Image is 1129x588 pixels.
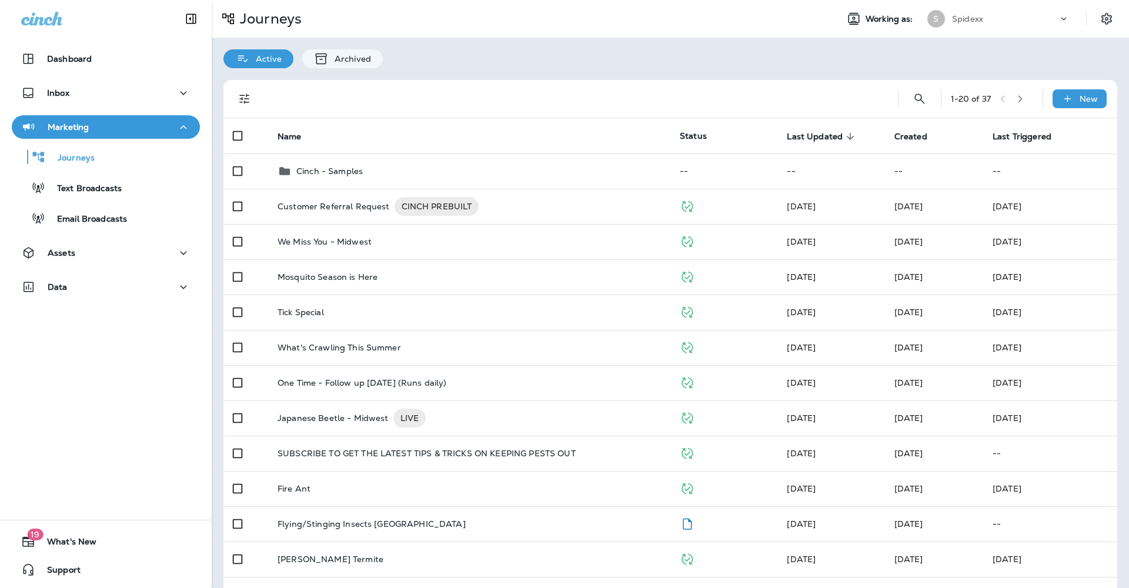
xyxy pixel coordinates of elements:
[250,54,282,64] p: Active
[894,236,923,247] span: Caitlyn Wade
[12,175,200,200] button: Text Broadcasts
[1080,94,1098,103] p: New
[894,132,927,142] span: Created
[894,307,923,318] span: Caitlyn Wade
[866,14,916,24] span: Working as:
[235,10,302,28] p: Journeys
[787,413,816,423] span: Jason Munk
[787,272,816,282] span: Caitlyn Wade
[894,131,943,142] span: Created
[12,206,200,230] button: Email Broadcasts
[993,132,1051,142] span: Last Triggered
[787,342,816,353] span: Caitlyn Wade
[680,306,694,316] span: Published
[993,449,1108,458] p: --
[278,343,401,352] p: What's Crawling This Summer
[787,377,816,388] span: Frank Carreno
[296,166,363,176] p: Cinch - Samples
[983,471,1117,506] td: [DATE]
[45,214,127,225] p: Email Broadcasts
[787,132,843,142] span: Last Updated
[983,542,1117,577] td: [DATE]
[908,87,931,111] button: Search Journeys
[894,377,923,388] span: Frank Carreno
[12,115,200,139] button: Marketing
[278,272,378,282] p: Mosquito Season is Here
[894,554,923,564] span: Caitlyn Wade
[278,554,383,564] p: [PERSON_NAME] Termite
[680,200,694,211] span: Published
[680,131,707,141] span: Status
[278,308,324,317] p: Tick Special
[894,483,923,494] span: Caitlyn Wade
[894,272,923,282] span: Jason Munk
[894,342,923,353] span: Caitlyn Wade
[680,553,694,563] span: Published
[278,132,302,142] span: Name
[952,14,983,24] p: Spidexx
[983,224,1117,259] td: [DATE]
[680,270,694,281] span: Published
[983,295,1117,330] td: [DATE]
[47,54,92,64] p: Dashboard
[12,81,200,105] button: Inbox
[278,237,372,246] p: We Miss You - Midwest
[35,565,81,579] span: Support
[12,241,200,265] button: Assets
[993,519,1108,529] p: --
[670,153,777,189] td: --
[787,236,816,247] span: Caitlyn Wade
[12,275,200,299] button: Data
[787,519,816,529] span: Jason Munk
[47,88,69,98] p: Inbox
[45,183,122,195] p: Text Broadcasts
[787,554,816,564] span: Caitlyn Wade
[278,484,310,493] p: Fire Ant
[393,412,426,424] span: LIVE
[393,409,426,427] div: LIVE
[787,131,858,142] span: Last Updated
[983,259,1117,295] td: [DATE]
[680,235,694,246] span: Published
[894,448,923,459] span: Frank Carreno
[1096,8,1117,29] button: Settings
[787,307,816,318] span: Caitlyn Wade
[983,365,1117,400] td: [DATE]
[12,47,200,71] button: Dashboard
[35,537,96,551] span: What's New
[777,153,884,189] td: --
[885,153,983,189] td: --
[48,248,75,258] p: Assets
[12,145,200,169] button: Journeys
[12,530,200,553] button: 19What's New
[927,10,945,28] div: S
[12,558,200,582] button: Support
[680,447,694,457] span: Published
[680,517,694,528] span: Draft
[983,330,1117,365] td: [DATE]
[278,378,447,387] p: One Time - Follow up [DATE] (Runs daily)
[787,201,816,212] span: Jason Munk
[278,131,317,142] span: Name
[680,376,694,387] span: Published
[983,400,1117,436] td: [DATE]
[993,131,1067,142] span: Last Triggered
[175,7,208,31] button: Collapse Sidebar
[395,201,479,212] span: CINCH PREBUILT
[329,54,371,64] p: Archived
[894,201,923,212] span: Caitlyn Wade
[983,153,1117,189] td: --
[233,87,256,111] button: Filters
[680,341,694,352] span: Published
[278,197,390,216] p: Customer Referral Request
[46,153,95,164] p: Journeys
[680,412,694,422] span: Published
[894,519,923,529] span: Jason Munk
[395,197,479,216] div: CINCH PREBUILT
[48,122,89,132] p: Marketing
[894,413,923,423] span: Caitlyn Wade
[951,94,991,103] div: 1 - 20 of 37
[278,519,466,529] p: Flying/Stinging Insects [GEOGRAPHIC_DATA]
[278,409,389,427] p: Japanese Beetle - Midwest
[787,448,816,459] span: Caitlyn Wade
